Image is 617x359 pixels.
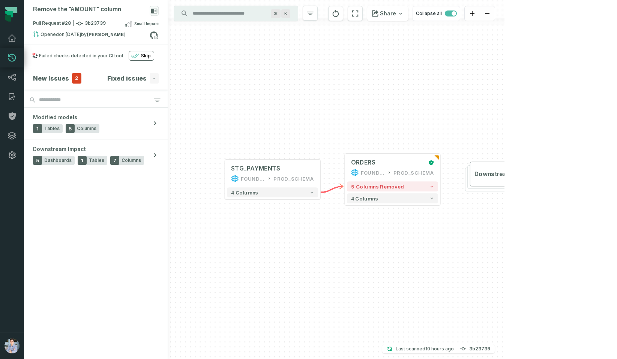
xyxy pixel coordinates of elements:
span: Modified models [33,114,77,121]
button: Share [367,6,408,21]
button: zoom out [480,6,495,21]
span: Downstream Impact [474,170,533,178]
button: Skip [129,51,154,61]
span: 4 columns [231,189,258,195]
div: Certified [426,160,434,166]
div: FOUNDATIONAL_DB [361,169,385,177]
div: Remove the "AMOUNT" column [33,6,121,13]
span: Columns [77,126,96,132]
p: Last scanned [396,345,454,353]
div: PROD_SCHEMA [393,169,434,177]
button: New Issues2Fixed issues- [33,73,159,84]
relative-time: Mar 10, 2025, 9:00 PM GMT [59,31,81,37]
button: zoom in [465,6,480,21]
span: Skip [141,53,151,59]
span: - [150,73,159,84]
button: Downstream Impact [470,162,565,186]
relative-time: Oct 9, 2025, 2:23 AM GMT+1 [425,346,454,352]
img: avatar of Alon Nafta [5,338,20,353]
span: Tables [89,157,104,163]
div: PROD_SCHEMA [273,175,314,182]
div: Opened by [33,31,150,40]
span: Downstream Impact [33,145,86,153]
a: View on github [149,30,159,40]
div: FOUNDATIONAL_DB [241,175,265,182]
div: ORDERS [351,159,376,167]
button: Last scanned[DATE] 2:23:31 AM3b23739 [382,344,495,353]
span: 7 [110,156,119,165]
span: 5 [33,156,42,165]
span: 1 [33,124,42,133]
h4: New Issues [33,74,69,83]
span: Tables [44,126,60,132]
span: Press ⌘ + K to focus the search bar [271,9,281,18]
span: Dashboards [44,157,72,163]
span: 1 [78,156,87,165]
span: Columns [122,157,141,163]
span: 4 columns [351,195,378,201]
div: Failed checks detected in your CI tool [39,53,123,59]
button: Downstream Impact5Dashboards1Tables7Columns [24,139,168,171]
g: Edge from c8867c613c347eb7857e509391c84b7d to 0dd85c77dd217d0afb16c7d4fb3eff19 [320,187,343,193]
h4: 3b23739 [469,347,490,351]
span: Small Impact [134,21,159,27]
span: 2 [72,73,81,84]
span: Press ⌘ + K to focus the search bar [281,9,290,18]
h4: Fixed issues [107,74,147,83]
strong: Barak Fargoun (fargoun) [87,32,126,37]
span: 5 columns removed [351,184,404,190]
button: Modified models1Tables5Columns [24,108,168,139]
span: Pull Request #28 3b23739 [33,20,106,27]
div: STG_PAYMENTS [231,165,281,172]
button: Collapse all [413,6,460,21]
span: 5 [66,124,75,133]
